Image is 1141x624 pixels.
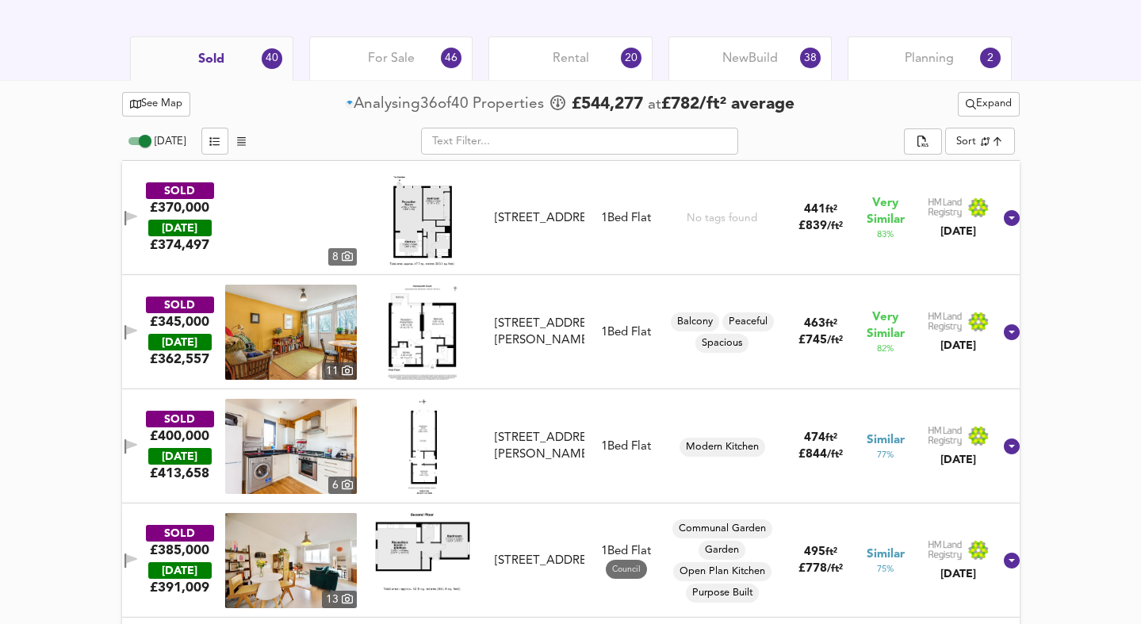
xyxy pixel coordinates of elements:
div: [DATE] [148,220,212,236]
div: 1 Bed Flat [601,438,651,455]
img: Floorplan [408,399,438,494]
div: Flat 4, St Helier Court, De Beauvoir Estate, N1 5SD [488,210,591,227]
span: 463 [804,318,825,330]
span: Balcony [671,315,719,329]
div: 40 [262,48,282,69]
span: Peaceful [722,315,774,329]
div: [DATE] [148,562,212,579]
div: £345,000 [150,313,209,331]
span: See Map [130,95,183,113]
div: Analysing [354,94,420,115]
svg: Show Details [1002,323,1021,342]
div: SOLD [146,525,214,542]
div: [DATE] [928,338,990,354]
span: 441 [804,204,825,216]
a: property thumbnail 6 [225,399,357,494]
div: [DATE] [148,448,212,465]
span: £ 844 [798,449,843,461]
div: 1 Bed Flat [601,543,651,579]
div: 46 [441,48,461,68]
span: ft² [825,205,837,215]
span: at [648,98,661,113]
div: Sort [956,134,976,149]
div: SOLD [146,297,214,313]
svg: Show Details [1002,209,1021,228]
span: £ 778 [798,563,843,575]
div: 22 Whiston Road, E2 8BW [488,553,591,569]
div: Sort [945,128,1014,155]
span: [DATE] [155,136,186,147]
img: property thumbnail [225,399,357,494]
span: Very Similar [867,195,905,228]
div: [STREET_ADDRESS][PERSON_NAME] [495,316,584,350]
div: SOLD [146,182,214,199]
img: Floorplan [388,285,458,380]
span: Similar [867,432,905,449]
span: Planning [905,50,954,67]
div: Peaceful [722,312,774,331]
span: £ 362,557 [150,350,209,368]
div: SOLD£385,000 [DATE]£391,009property thumbnail 13 Floorplan[STREET_ADDRESS]1Bed Flat Council Commu... [122,503,1020,618]
div: Open Plan Kitchen [673,562,772,581]
span: 77 % [877,449,894,461]
span: £ 839 [798,220,843,232]
img: Floorplan [375,170,470,266]
img: Land Registry [928,197,990,218]
span: Council [606,564,647,576]
span: £ 413,658 [150,465,209,482]
span: £ 374,497 [150,236,209,254]
span: Purpose Built [686,586,759,600]
span: Communal Garden [672,522,772,536]
div: £370,000 [150,199,209,216]
span: Open Plan Kitchen [673,565,772,579]
div: £385,000 [150,542,209,559]
span: Garden [699,543,745,557]
span: 83 % [877,228,894,241]
span: / ft² [827,564,843,574]
span: ft² [825,433,837,443]
span: 40 [451,94,469,115]
div: No tags found [687,211,757,226]
span: £ 782 / ft² average [661,96,794,113]
div: [DATE] [928,566,990,582]
div: 1 Bed Flat [601,210,651,227]
span: 82 % [877,343,894,355]
span: Very Similar [867,309,905,343]
div: Modern Kitchen [680,438,765,457]
div: 1 Bed Flat [601,324,651,341]
span: £ 544,277 [572,93,643,117]
img: Land Registry [928,540,990,561]
span: New Build [722,50,778,67]
a: property thumbnail 11 [225,285,357,380]
span: / ft² [827,335,843,346]
span: £ 391,009 [150,579,209,596]
span: 495 [804,546,825,558]
span: ft² [825,319,837,329]
div: Communal Garden [672,519,772,538]
button: See Map [122,92,191,117]
div: 20 [621,48,641,68]
span: / ft² [827,221,843,232]
span: / ft² [827,450,843,460]
button: Expand [958,92,1020,117]
span: 36 [420,94,438,115]
div: Flat 5, 8 Whitmore Road, N1 5DT [488,430,591,464]
span: ft² [825,547,837,557]
span: 75 % [877,563,894,576]
div: Spacious [695,334,749,353]
span: Similar [867,546,905,563]
img: Floorplan [375,513,470,591]
div: [STREET_ADDRESS][PERSON_NAME] [495,430,584,464]
span: 474 [804,432,825,444]
svg: Show Details [1002,551,1021,570]
span: Rental [553,50,589,67]
div: Flat 56, Hemsworth Court, Hobbs Place Estate, N1 5LE [488,316,591,350]
div: Balcony [671,312,719,331]
span: Modern Kitchen [680,440,765,454]
div: 8 [328,248,357,266]
a: property thumbnail 13 [225,513,357,608]
div: Purpose Built [686,584,759,603]
img: Land Registry [928,312,990,332]
div: Garden [699,541,745,560]
div: split button [904,128,942,155]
